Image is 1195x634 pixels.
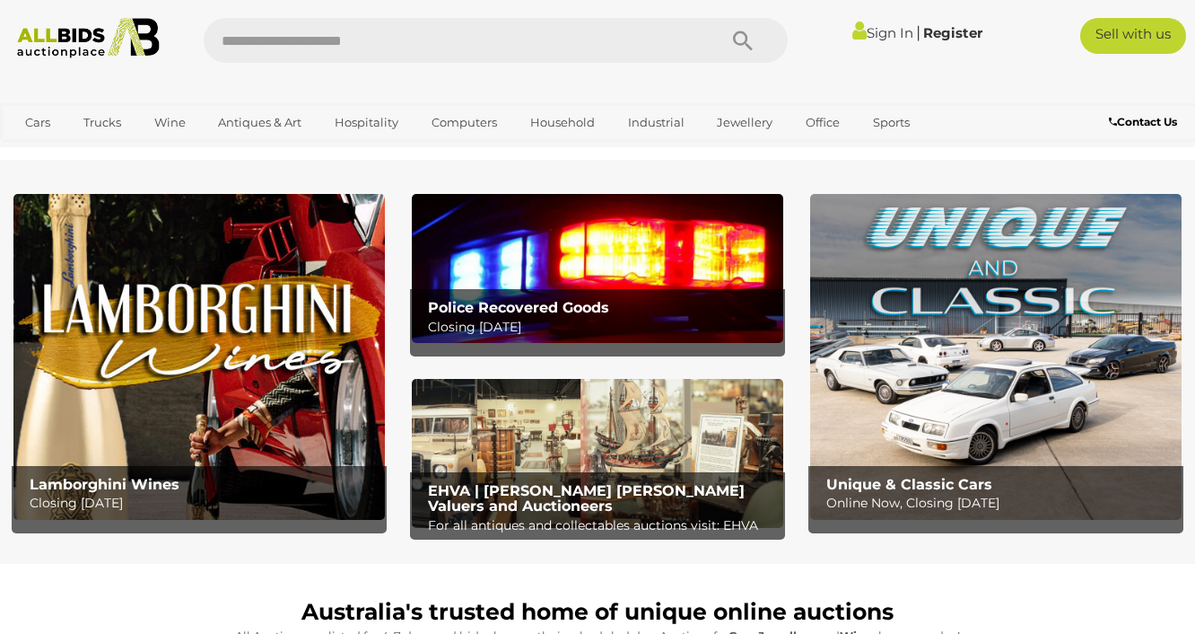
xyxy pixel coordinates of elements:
b: Contact Us [1109,115,1177,128]
b: EHVA | [PERSON_NAME] [PERSON_NAME] Valuers and Auctioneers [428,482,745,515]
button: Search [698,18,788,63]
a: Wine [143,108,197,137]
a: Sports [861,108,921,137]
a: [GEOGRAPHIC_DATA] [13,137,164,167]
a: Trucks [72,108,133,137]
a: Sell with us [1080,18,1186,54]
p: Closing [DATE] [30,492,377,515]
a: Antiques & Art [206,108,313,137]
a: Unique & Classic Cars Unique & Classic Cars Online Now, Closing [DATE] [810,194,1182,520]
p: For all antiques and collectables auctions visit: EHVA [428,515,775,537]
a: Sign In [852,24,913,41]
img: Allbids.com.au [9,18,168,58]
span: | [916,22,920,42]
b: Police Recovered Goods [428,299,609,316]
a: EHVA | Evans Hastings Valuers and Auctioneers EHVA | [PERSON_NAME] [PERSON_NAME] Valuers and Auct... [412,379,783,528]
img: Unique & Classic Cars [810,194,1182,520]
a: Contact Us [1109,112,1182,132]
b: Unique & Classic Cars [826,476,992,493]
b: Lamborghini Wines [30,476,179,493]
p: Closing [DATE] [428,316,775,339]
p: Online Now, Closing [DATE] [826,492,1173,515]
a: Cars [13,108,62,137]
a: Jewellery [705,108,784,137]
a: Hospitality [323,108,410,137]
a: Police Recovered Goods Police Recovered Goods Closing [DATE] [412,194,783,343]
h1: Australia's trusted home of unique online auctions [22,600,1173,625]
img: EHVA | Evans Hastings Valuers and Auctioneers [412,379,783,528]
a: Lamborghini Wines Lamborghini Wines Closing [DATE] [13,194,385,520]
a: Office [794,108,851,137]
a: Register [923,24,982,41]
a: Industrial [616,108,696,137]
img: Lamborghini Wines [13,194,385,520]
img: Police Recovered Goods [412,194,783,343]
a: Household [519,108,606,137]
a: Computers [420,108,509,137]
